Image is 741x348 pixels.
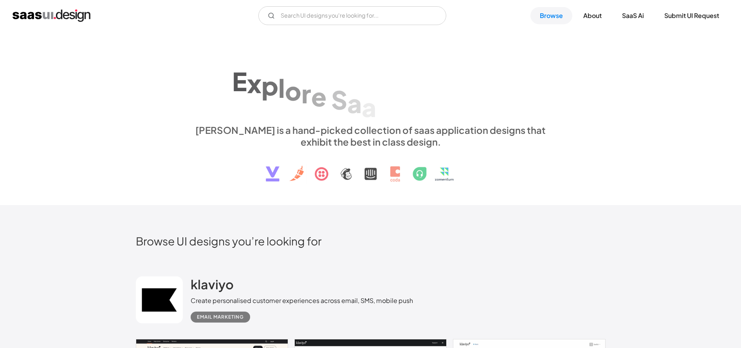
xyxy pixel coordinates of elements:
div: p [261,70,278,101]
div: Email Marketing [197,312,244,322]
div: E [232,66,247,96]
a: About [574,7,611,24]
input: Search UI designs you're looking for... [258,6,446,25]
div: o [285,76,301,106]
a: home [13,9,90,22]
h2: Browse UI designs you’re looking for [136,234,606,248]
h1: Explore SaaS UI design patterns & interactions. [191,56,551,116]
div: r [301,78,311,108]
a: klaviyo [191,276,234,296]
a: Submit UI Request [655,7,728,24]
div: a [347,88,362,118]
div: S [331,85,347,115]
form: Email Form [258,6,446,25]
div: l [278,73,285,103]
h2: klaviyo [191,276,234,292]
a: SaaS Ai [613,7,653,24]
a: Browse [530,7,572,24]
div: Create personalised customer experiences across email, SMS, mobile push [191,296,413,305]
img: text, icon, saas logo [252,148,489,188]
div: e [311,81,326,112]
div: x [247,68,261,98]
div: [PERSON_NAME] is a hand-picked collection of saas application designs that exhibit the best in cl... [191,124,551,148]
div: a [362,92,376,122]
